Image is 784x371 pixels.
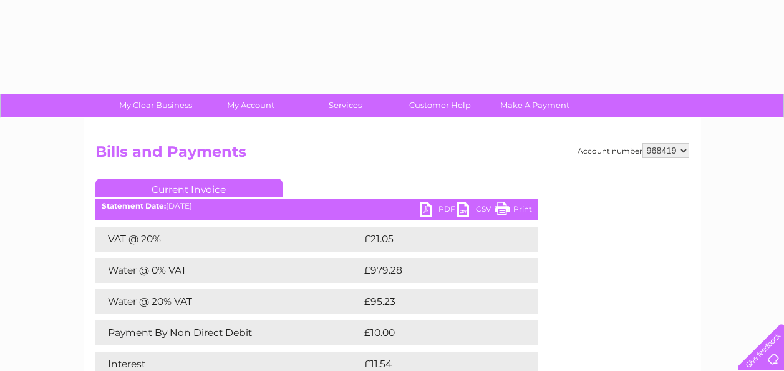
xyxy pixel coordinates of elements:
td: Water @ 20% VAT [95,289,361,314]
a: My Clear Business [104,94,207,117]
b: Statement Date: [102,201,166,210]
a: CSV [457,202,495,220]
td: Water @ 0% VAT [95,258,361,283]
a: Customer Help [389,94,491,117]
div: [DATE] [95,202,538,210]
td: VAT @ 20% [95,227,361,252]
td: Payment By Non Direct Debit [95,320,361,345]
td: £10.00 [361,320,513,345]
a: PDF [420,202,457,220]
a: Services [294,94,397,117]
a: My Account [199,94,302,117]
a: Print [495,202,532,220]
a: Current Invoice [95,179,283,197]
td: £979.28 [361,258,516,283]
a: Make A Payment [483,94,586,117]
h2: Bills and Payments [95,143,689,167]
td: £21.05 [361,227,512,252]
div: Account number [578,143,689,158]
td: £95.23 [361,289,513,314]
